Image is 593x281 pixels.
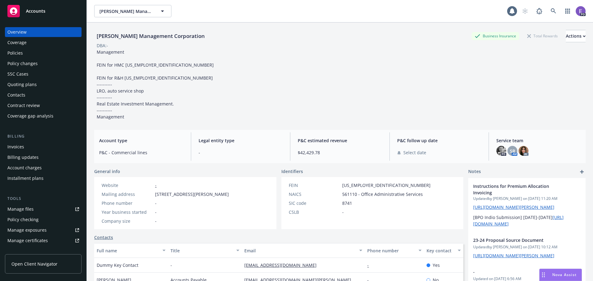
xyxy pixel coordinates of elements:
[244,247,355,254] div: Email
[170,247,233,254] div: Title
[170,262,172,268] span: -
[5,196,82,202] div: Tools
[367,247,414,254] div: Phone number
[199,149,283,156] span: -
[168,243,242,258] button: Title
[7,90,25,100] div: Contacts
[539,269,582,281] button: Nova Assist
[5,90,82,100] a: Contacts
[97,262,138,268] span: Dummy Key Contact
[94,243,168,258] button: Full name
[473,237,565,243] span: 23-24 Proposal Source Document
[5,48,82,58] a: Policies
[289,200,340,206] div: SIC code
[5,236,82,246] a: Manage certificates
[519,146,528,156] img: photo
[5,59,82,68] a: Policy changes
[5,38,82,48] a: Coverage
[5,27,82,37] a: Overview
[473,196,581,201] span: Updated by [PERSON_NAME] on [DATE] 11:20 AM
[496,146,506,156] img: photo
[342,191,423,197] span: 561110 - Office Administrative Services
[519,5,531,17] a: Start snowing
[289,209,340,215] div: CSLB
[7,246,36,256] div: Manage BORs
[94,234,113,241] a: Contacts
[5,2,82,20] a: Accounts
[97,247,159,254] div: Full name
[298,149,382,156] span: $42,429.78
[7,204,34,214] div: Manage files
[102,200,153,206] div: Phone number
[433,262,440,268] span: Yes
[102,218,153,224] div: Company size
[7,225,47,235] div: Manage exposures
[5,163,82,173] a: Account charges
[424,243,463,258] button: Key contact
[155,200,157,206] span: -
[403,149,426,156] span: Select date
[473,214,581,227] p: [BPO Indio Submission] [DATE]-[DATE]
[468,178,586,232] div: Instructions for Premium Allocation InvoicingUpdatedby [PERSON_NAME] on [DATE] 11:20 AM[URL][DOMA...
[427,247,454,254] div: Key contact
[342,182,431,188] span: [US_EMPLOYER_IDENTIFICATION_NUMBER]
[472,32,519,40] div: Business Insurance
[199,137,283,144] span: Legal entity type
[468,168,481,176] span: Notes
[5,142,82,152] a: Invoices
[561,5,574,17] a: Switch app
[5,225,82,235] a: Manage exposures
[578,168,586,176] a: add
[7,38,27,48] div: Coverage
[7,152,39,162] div: Billing updates
[7,80,37,89] div: Quoting plans
[5,80,82,89] a: Quoting plans
[342,200,352,206] span: 8741
[540,269,547,281] div: Drag to move
[94,5,171,17] button: [PERSON_NAME] Management Corporation
[473,269,565,275] span: -
[97,42,108,49] div: DBA: -
[94,32,207,40] div: [PERSON_NAME] Management Corporation
[99,137,183,144] span: Account type
[242,243,365,258] button: Email
[5,101,82,110] a: Contract review
[547,5,560,17] a: Search
[576,6,586,16] img: photo
[102,182,153,188] div: Website
[26,9,45,14] span: Accounts
[5,215,82,225] a: Policy checking
[510,148,515,154] span: SR
[496,137,581,144] span: Service team
[155,209,157,215] span: -
[289,191,340,197] div: NAICS
[397,137,482,144] span: P&C follow up date
[533,5,545,17] a: Report a Bug
[7,111,53,121] div: Coverage gap analysis
[155,191,229,197] span: [STREET_ADDRESS][PERSON_NAME]
[97,49,214,120] span: Management FEIN for HMC [US_EMPLOYER_IDENTIFICATION_NUMBER] FEIN for R&H [US_EMPLOYER_IDENTIFICAT...
[367,262,374,268] a: -
[7,163,42,173] div: Account charges
[102,191,153,197] div: Mailing address
[365,243,424,258] button: Phone number
[99,149,183,156] span: P&C - Commercial lines
[5,246,82,256] a: Manage BORs
[7,215,39,225] div: Policy checking
[473,183,565,196] span: Instructions for Premium Allocation Invoicing
[7,236,48,246] div: Manage certificates
[7,48,23,58] div: Policies
[468,232,586,264] div: 23-24 Proposal Source DocumentUpdatedby [PERSON_NAME] on [DATE] 10:12 AM[URL][DOMAIN_NAME][PERSON...
[5,111,82,121] a: Coverage gap analysis
[552,272,577,277] span: Nova Assist
[7,59,38,68] div: Policy changes
[281,168,303,175] span: Identifiers
[473,244,581,250] span: Updated by [PERSON_NAME] on [DATE] 10:12 AM
[473,204,554,210] a: [URL][DOMAIN_NAME][PERSON_NAME]
[155,218,157,224] span: -
[5,173,82,183] a: Installment plans
[7,27,27,37] div: Overview
[566,30,586,42] button: Actions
